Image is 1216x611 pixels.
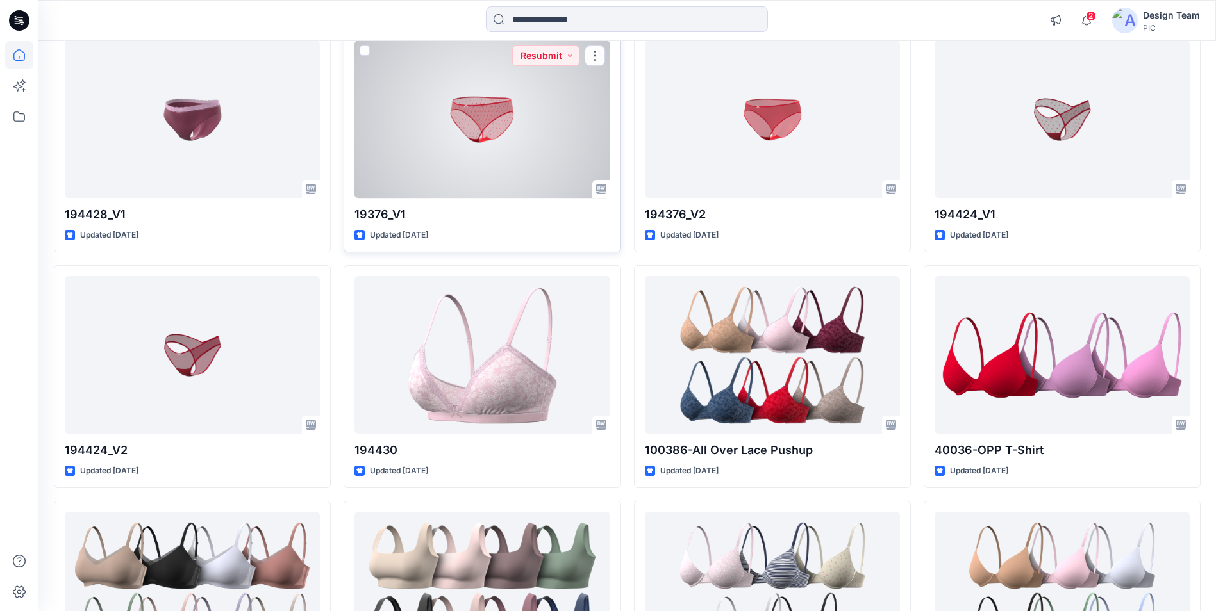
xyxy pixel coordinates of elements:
[80,464,138,478] p: Updated [DATE]
[370,229,428,242] p: Updated [DATE]
[65,276,320,433] a: 194424_V2
[1086,11,1096,21] span: 2
[65,206,320,224] p: 194428_V1
[645,40,900,197] a: 194376_V2
[645,441,900,459] p: 100386-All Over Lace Pushup
[935,40,1190,197] a: 194424_V1
[370,464,428,478] p: Updated [DATE]
[354,40,610,197] a: 19376_V1
[354,441,610,459] p: 194430
[950,229,1008,242] p: Updated [DATE]
[354,276,610,433] a: 194430
[1112,8,1138,33] img: avatar
[935,276,1190,433] a: 40036-OPP T-Shirt
[1143,8,1200,23] div: Design Team
[645,276,900,433] a: 100386-All Over Lace Pushup
[660,229,719,242] p: Updated [DATE]
[80,229,138,242] p: Updated [DATE]
[645,206,900,224] p: 194376_V2
[354,206,610,224] p: 19376_V1
[660,464,719,478] p: Updated [DATE]
[65,40,320,197] a: 194428_V1
[935,441,1190,459] p: 40036-OPP T-Shirt
[1143,23,1200,33] div: PIC
[935,206,1190,224] p: 194424_V1
[65,441,320,459] p: 194424_V2
[950,464,1008,478] p: Updated [DATE]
